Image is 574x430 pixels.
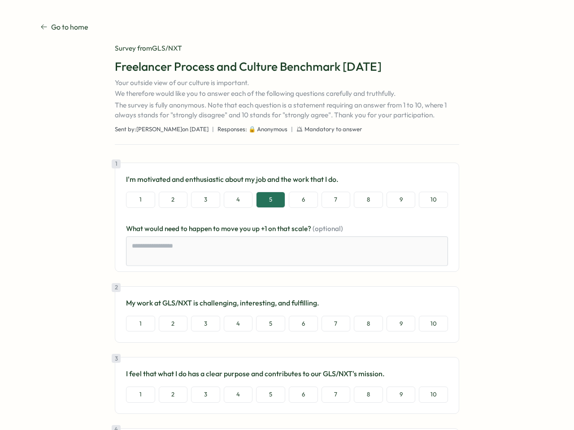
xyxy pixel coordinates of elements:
[165,224,181,233] span: need
[261,224,268,233] span: +1
[191,192,220,208] button: 3
[181,224,189,233] span: to
[144,224,165,233] span: would
[115,59,459,74] h1: Freelancer Process and Culture Benchmark [DATE]
[268,224,277,233] span: on
[291,224,313,233] span: scale?
[322,192,351,208] button: 7
[224,316,253,332] button: 4
[126,368,448,379] p: I feel that what I do has a clear purpose and contributes to our GLS/NXT's mission.
[387,192,416,208] button: 9
[313,224,343,233] span: (optional)
[291,125,293,133] span: |
[189,224,213,233] span: happen
[126,174,448,185] p: I'm motivated and enthusiastic about my job and the work that I do.
[112,283,121,292] div: 2
[213,224,221,233] span: to
[419,192,448,208] button: 10
[224,387,253,403] button: 4
[112,354,121,363] div: 3
[419,387,448,403] button: 10
[112,159,121,168] div: 1
[256,316,285,332] button: 5
[126,316,155,332] button: 1
[159,192,188,208] button: 2
[191,316,220,332] button: 3
[239,224,252,233] span: you
[277,224,291,233] span: that
[354,387,383,403] button: 8
[221,224,239,233] span: move
[126,297,448,309] p: My work at GLS/NXT is challenging, interesting, and fulfilling.
[419,316,448,332] button: 10
[387,316,416,332] button: 9
[191,387,220,403] button: 3
[115,43,459,53] div: Survey from GLS/NXT
[322,387,351,403] button: 7
[354,316,383,332] button: 8
[354,192,383,208] button: 8
[224,192,253,208] button: 4
[126,387,155,403] button: 1
[256,387,285,403] button: 5
[289,192,318,208] button: 6
[212,125,214,133] span: |
[126,192,155,208] button: 1
[289,316,318,332] button: 6
[51,21,88,33] p: Go to home
[322,316,351,332] button: 7
[40,21,88,33] a: Go to home
[256,192,285,208] button: 5
[252,224,261,233] span: up
[115,125,209,133] span: Sent by: [PERSON_NAME] on [DATE]
[126,224,144,233] span: What
[159,316,188,332] button: 2
[115,78,459,120] p: Your outside view of our culture is important. We therefore would like you to answer each of the ...
[289,387,318,403] button: 6
[217,125,287,133] span: Responses: 🔒 Anonymous
[304,125,362,133] span: Mandatory to answer
[387,387,416,403] button: 9
[159,387,188,403] button: 2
